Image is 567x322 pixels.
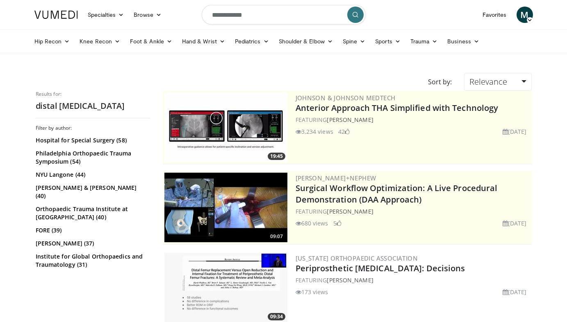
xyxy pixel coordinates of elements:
[83,7,129,23] a: Specialties
[296,263,465,274] a: Periprosthetic [MEDICAL_DATA]: Decisions
[36,91,150,97] p: Results for:
[296,102,499,113] a: Anterior Approach THA Simplified with Technology
[36,239,148,248] a: [PERSON_NAME] (37)
[296,207,530,216] div: FEATURING
[202,5,366,25] input: Search topics, interventions
[296,276,530,284] div: FEATURING
[333,219,342,227] li: 5
[370,33,405,50] a: Sports
[164,173,287,242] img: bcfc90b5-8c69-4b20-afee-af4c0acaf118.300x170_q85_crop-smart_upscale.jpg
[296,127,333,136] li: 3,234 views
[422,73,458,91] div: Sort by:
[327,207,373,215] a: [PERSON_NAME]
[268,153,285,160] span: 19:45
[36,171,148,179] a: NYU Langone (44)
[274,33,338,50] a: Shoulder & Elbow
[36,101,150,111] h2: distal [MEDICAL_DATA]
[469,76,507,87] span: Relevance
[464,73,531,91] a: Relevance
[327,276,373,284] a: [PERSON_NAME]
[164,173,287,242] a: 09:07
[177,33,230,50] a: Hand & Wrist
[129,7,166,23] a: Browse
[268,233,285,240] span: 09:07
[75,33,125,50] a: Knee Recon
[36,252,148,269] a: Institute for Global Orthopaedics and Traumatology (31)
[30,33,75,50] a: Hip Recon
[36,226,148,234] a: FORE (39)
[296,288,328,296] li: 173 views
[296,174,376,182] a: [PERSON_NAME]+Nephew
[296,94,396,102] a: Johnson & Johnson MedTech
[503,288,527,296] li: [DATE]
[36,125,150,131] h3: Filter by author:
[36,136,148,144] a: Hospital for Special Surgery (58)
[164,92,287,162] a: 19:45
[34,11,78,19] img: VuMedi Logo
[296,115,530,124] div: FEATURING
[125,33,177,50] a: Foot & Ankle
[338,33,370,50] a: Spine
[327,116,373,124] a: [PERSON_NAME]
[296,254,418,262] a: [US_STATE] Orthopaedic Association
[517,7,533,23] a: M
[268,313,285,320] span: 09:34
[478,7,512,23] a: Favorites
[164,92,287,162] img: 06bb1c17-1231-4454-8f12-6191b0b3b81a.300x170_q85_crop-smart_upscale.jpg
[442,33,484,50] a: Business
[405,33,443,50] a: Trauma
[338,127,350,136] li: 42
[503,219,527,227] li: [DATE]
[296,219,328,227] li: 680 views
[36,149,148,166] a: Philadelphia Orthopaedic Trauma Symposium (54)
[296,182,498,205] a: Surgical Workflow Optimization: A Live Procedural Demonstration (DAA Approach)
[230,33,274,50] a: Pediatrics
[503,127,527,136] li: [DATE]
[36,205,148,221] a: Orthopaedic Trauma Institute at [GEOGRAPHIC_DATA] (40)
[36,274,148,282] a: Link . (30)
[36,184,148,200] a: [PERSON_NAME] & [PERSON_NAME] (40)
